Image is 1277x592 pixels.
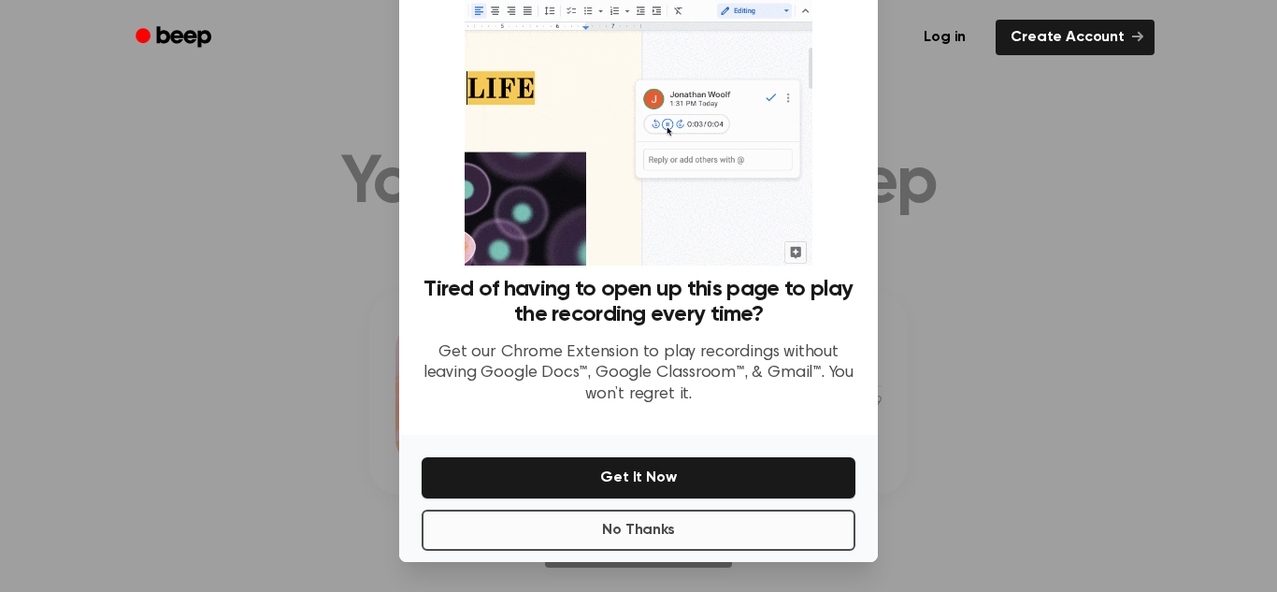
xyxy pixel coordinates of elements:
[422,457,855,498] button: Get It Now
[996,20,1155,55] a: Create Account
[122,20,228,56] a: Beep
[905,16,984,59] a: Log in
[422,342,855,406] p: Get our Chrome Extension to play recordings without leaving Google Docs™, Google Classroom™, & Gm...
[422,510,855,551] button: No Thanks
[422,277,855,327] h3: Tired of having to open up this page to play the recording every time?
